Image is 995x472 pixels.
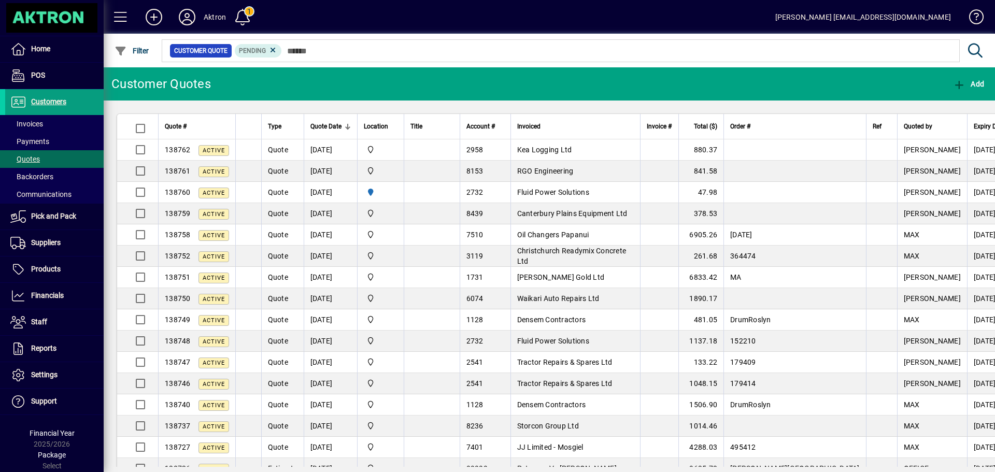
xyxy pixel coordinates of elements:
[466,121,495,132] span: Account #
[165,231,191,239] span: 138758
[304,394,357,416] td: [DATE]
[364,378,397,389] span: Central
[31,291,64,299] span: Financials
[678,288,723,309] td: 1890.17
[466,188,484,196] span: 2732
[5,309,104,335] a: Staff
[466,121,504,132] div: Account #
[30,429,75,437] span: Financial Year
[904,294,961,303] span: [PERSON_NAME]
[31,71,45,79] span: POS
[304,224,357,246] td: [DATE]
[647,121,672,132] span: Invoice #
[304,246,357,267] td: [DATE]
[268,358,288,366] span: Quote
[203,317,225,324] span: Active
[904,273,961,281] span: [PERSON_NAME]
[466,252,484,260] span: 3119
[694,121,717,132] span: Total ($)
[31,265,61,273] span: Products
[678,267,723,288] td: 6833.42
[304,139,357,161] td: [DATE]
[364,187,397,198] span: HAMILTON
[203,275,225,281] span: Active
[268,443,288,451] span: Quote
[904,252,920,260] span: MAX
[466,422,484,430] span: 8236
[10,120,43,128] span: Invoices
[203,190,225,196] span: Active
[165,167,191,175] span: 138761
[678,139,723,161] td: 880.37
[517,121,541,132] span: Invoiced
[678,394,723,416] td: 1506.90
[235,44,282,58] mat-chip: Pending Status: Pending
[678,416,723,437] td: 1014.46
[203,232,225,239] span: Active
[678,246,723,267] td: 261.68
[310,121,351,132] div: Quote Date
[268,294,288,303] span: Quote
[730,379,756,388] span: 179414
[165,443,191,451] span: 138727
[517,188,589,196] span: Fluid Power Solutions
[203,402,225,409] span: Active
[410,121,453,132] div: Title
[165,121,229,132] div: Quote #
[730,231,752,239] span: [DATE]
[112,41,152,60] button: Filter
[950,75,987,93] button: Add
[517,121,634,132] div: Invoiced
[961,2,982,36] a: Knowledge Base
[268,231,288,239] span: Quote
[364,399,397,410] span: Central
[165,121,187,132] span: Quote #
[5,115,104,133] a: Invoices
[5,133,104,150] a: Payments
[364,441,397,453] span: Central
[904,337,961,345] span: [PERSON_NAME]
[310,121,342,132] span: Quote Date
[203,168,225,175] span: Active
[203,381,225,388] span: Active
[517,401,586,409] span: Densem Contractors
[203,296,225,303] span: Active
[304,416,357,437] td: [DATE]
[364,271,397,283] span: Central
[904,358,961,366] span: [PERSON_NAME]
[466,443,484,451] span: 7401
[873,121,891,132] div: Ref
[517,337,589,345] span: Fluid Power Solutions
[730,358,756,366] span: 179409
[10,173,53,181] span: Backorders
[904,121,961,132] div: Quoted by
[517,167,574,175] span: RGO Engineering
[364,165,397,177] span: Central
[678,352,723,373] td: 133.22
[5,150,104,168] a: Quotes
[364,293,397,304] span: Central
[31,97,66,106] span: Customers
[268,316,288,324] span: Quote
[904,443,920,451] span: MAX
[304,161,357,182] td: [DATE]
[304,437,357,458] td: [DATE]
[165,401,191,409] span: 138740
[904,422,920,430] span: MAX
[364,229,397,240] span: Central
[31,212,76,220] span: Pick and Pack
[364,420,397,432] span: Central
[678,309,723,331] td: 481.05
[364,208,397,219] span: Central
[174,46,228,56] span: Customer Quote
[165,294,191,303] span: 138750
[165,273,191,281] span: 138751
[31,318,47,326] span: Staff
[364,335,397,347] span: Central
[165,337,191,345] span: 138748
[364,356,397,368] span: Central
[904,401,920,409] span: MAX
[364,314,397,325] span: Central
[904,167,961,175] span: [PERSON_NAME]
[5,362,104,388] a: Settings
